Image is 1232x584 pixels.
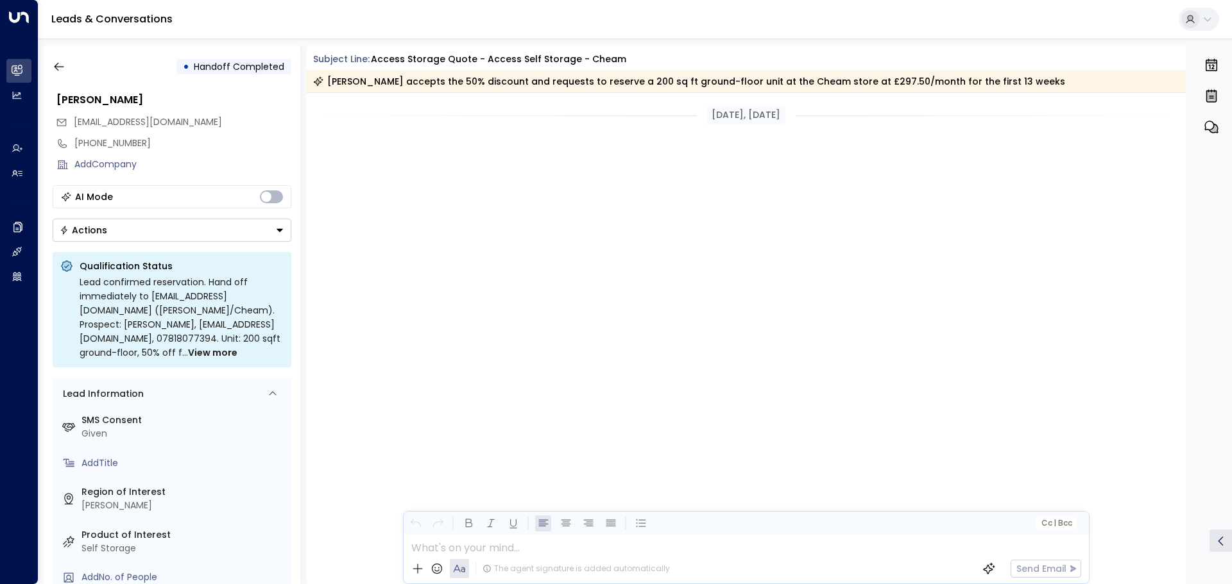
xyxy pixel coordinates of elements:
[313,53,370,65] span: Subject Line:
[74,115,222,129] span: tombrown991@gmail.com
[74,137,291,150] div: [PHONE_NUMBER]
[81,528,286,542] label: Product of Interest
[74,158,291,171] div: AddCompany
[81,485,286,499] label: Region of Interest
[80,275,284,360] div: Lead confirmed reservation. Hand off immediately to [EMAIL_ADDRESS][DOMAIN_NAME] ([PERSON_NAME]/C...
[58,387,144,401] div: Lead Information
[183,55,189,78] div: •
[53,219,291,242] button: Actions
[1036,517,1077,530] button: Cc|Bcc
[483,563,670,574] div: The agent signature is added automatically
[371,53,626,66] div: Access Storage Quote - Access Self Storage - Cheam
[407,515,424,531] button: Undo
[81,427,286,440] div: Given
[80,260,284,272] p: Qualification Status
[194,60,284,73] span: Handoff Completed
[81,571,286,584] div: AddNo. of People
[60,224,107,236] div: Actions
[75,190,113,203] div: AI Mode
[81,413,286,427] label: SMS Consent
[56,92,291,108] div: [PERSON_NAME]
[1054,519,1056,528] span: |
[81,456,286,470] div: AddTitle
[1041,519,1072,528] span: Cc Bcc
[706,106,785,124] div: [DATE], [DATE]
[81,542,286,555] div: Self Storage
[74,115,222,128] span: [EMAIL_ADDRESS][DOMAIN_NAME]
[188,346,237,360] span: View more
[51,12,173,26] a: Leads & Conversations
[430,515,446,531] button: Redo
[81,499,286,512] div: [PERSON_NAME]
[53,219,291,242] div: Button group with a nested menu
[313,75,1065,88] div: [PERSON_NAME] accepts the 50% discount and requests to reserve a 200 sq ft ground-floor unit at t...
